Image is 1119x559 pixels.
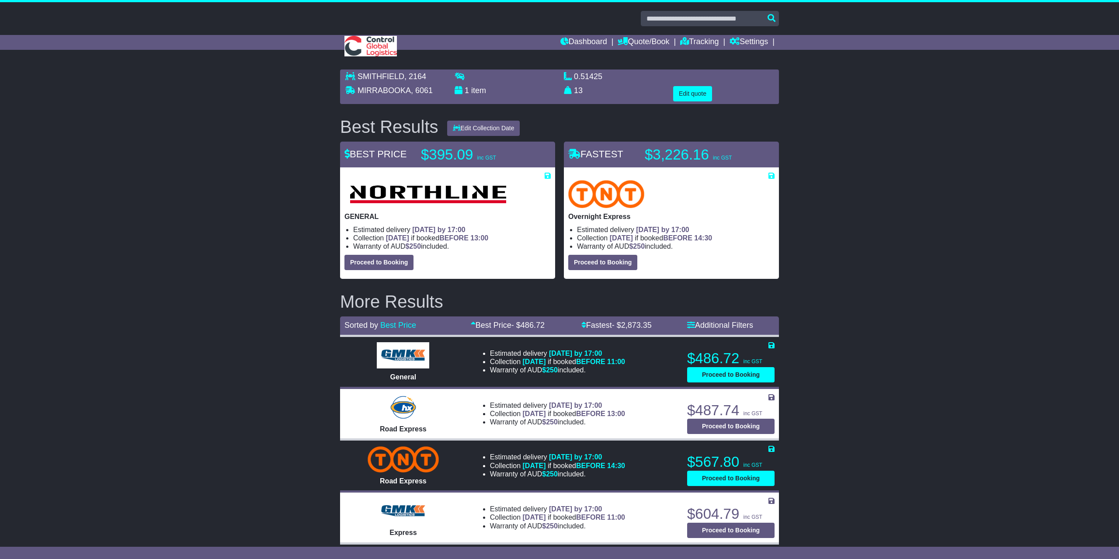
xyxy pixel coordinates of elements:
span: [DATE] [523,410,546,417]
p: $395.09 [421,146,530,163]
span: - $ [612,321,652,330]
span: 14:30 [694,234,712,242]
span: 250 [546,418,558,426]
span: [DATE] [523,514,546,521]
span: BEFORE [576,410,605,417]
li: Estimated delivery [490,505,625,513]
li: Estimated delivery [490,453,625,461]
span: [DATE] [386,234,409,242]
span: 250 [409,243,421,250]
h2: More Results [340,292,779,311]
span: inc GST [477,155,496,161]
a: Dashboard [560,35,607,50]
span: 486.72 [521,321,545,330]
span: 0.51425 [574,72,602,81]
li: Collection [490,513,625,521]
span: 11:00 [607,514,625,521]
button: Proceed to Booking [344,255,414,270]
button: Proceed to Booking [687,471,775,486]
a: Settings [730,35,768,50]
p: $487.74 [687,402,775,419]
span: $ [405,243,421,250]
li: Warranty of AUD included. [353,242,551,250]
span: BEFORE [576,358,605,365]
span: [DATE] [610,234,633,242]
span: $ [542,366,558,374]
span: - $ [511,321,545,330]
p: $486.72 [687,350,775,367]
span: [DATE] [523,358,546,365]
li: Warranty of AUD included. [490,522,625,530]
span: 13 [574,86,583,95]
span: $ [542,418,558,426]
li: Warranty of AUD included. [577,242,775,250]
span: if booked [523,358,625,365]
li: Collection [353,234,551,242]
span: Road Express [380,425,427,433]
span: inc GST [743,514,762,520]
a: Fastest- $2,873.35 [581,321,652,330]
li: Collection [490,410,625,418]
li: Warranty of AUD included. [490,418,625,426]
span: [DATE] by 17:00 [549,505,602,513]
span: , 6061 [411,86,433,95]
span: if booked [610,234,712,242]
li: Collection [577,234,775,242]
span: inc GST [743,462,762,468]
span: 13:00 [607,410,625,417]
li: Collection [490,462,625,470]
li: Estimated delivery [577,226,775,234]
span: [DATE] by 17:00 [549,350,602,357]
a: Best Price [380,321,416,330]
span: Road Express [380,477,427,485]
button: Proceed to Booking [687,367,775,382]
li: Warranty of AUD included. [490,366,625,374]
img: TNT Domestic: Overnight Express [568,180,644,208]
button: Proceed to Booking [687,523,775,538]
span: 14:30 [607,462,625,469]
span: Express [389,529,417,536]
span: if booked [523,514,625,521]
div: Best Results [336,117,443,136]
li: Warranty of AUD included. [490,470,625,478]
a: Quote/Book [618,35,669,50]
span: 250 [546,470,558,478]
span: if booked [523,410,625,417]
span: FASTEST [568,149,623,160]
button: Proceed to Booking [687,419,775,434]
span: if booked [386,234,488,242]
span: BEFORE [663,234,692,242]
span: 11:00 [607,358,625,365]
span: $ [542,522,558,530]
span: [DATE] [523,462,546,469]
p: Overnight Express [568,212,775,221]
a: Additional Filters [687,321,753,330]
p: $3,226.16 [645,146,754,163]
span: 250 [633,243,645,250]
span: 13:00 [470,234,488,242]
span: if booked [523,462,625,469]
span: , 2164 [404,72,426,81]
p: $604.79 [687,505,775,523]
a: Best Price- $486.72 [471,321,545,330]
span: [DATE] by 17:00 [549,453,602,461]
button: Edit quote [673,86,712,101]
span: [DATE] by 17:00 [636,226,689,233]
span: BEFORE [439,234,469,242]
span: BEFORE [576,462,605,469]
li: Estimated delivery [490,349,625,358]
span: 250 [546,366,558,374]
span: BEFORE [576,514,605,521]
span: item [471,86,486,95]
span: 2,873.35 [621,321,652,330]
span: BEST PRICE [344,149,407,160]
img: Hunter Express: Road Express [389,394,417,420]
a: Tracking [680,35,719,50]
p: GENERAL [344,212,551,221]
span: SMITHFIELD [358,72,404,81]
img: GMK Logistics: Express [377,498,429,524]
button: Proceed to Booking [568,255,637,270]
span: inc GST [743,410,762,417]
span: General [390,373,417,381]
span: [DATE] by 17:00 [549,402,602,409]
